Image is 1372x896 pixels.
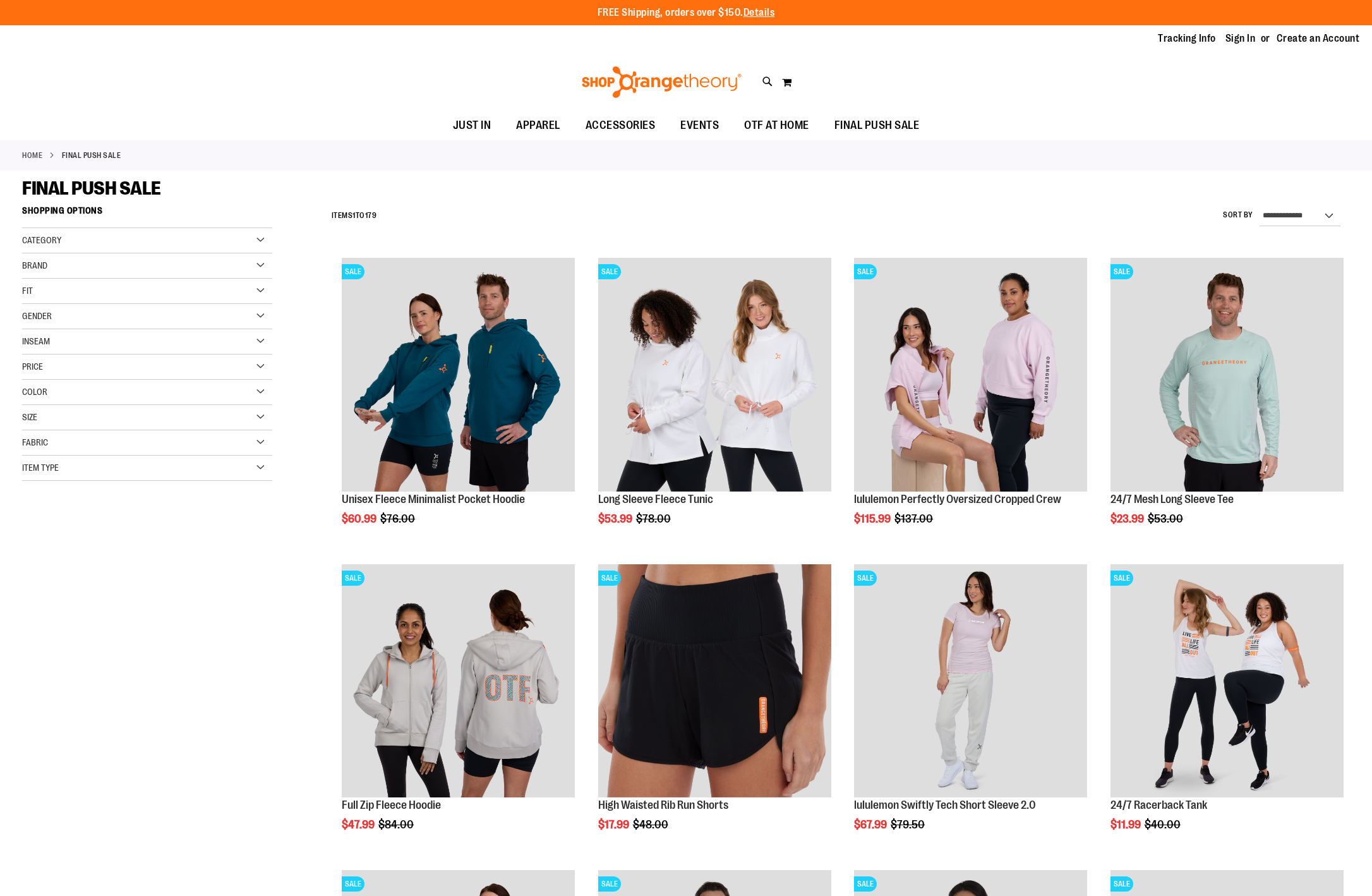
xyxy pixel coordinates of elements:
[598,564,831,799] a: High Waisted Rib Run ShortsSALE
[22,286,33,296] span: Fit
[854,876,877,892] span: SALE
[342,258,575,491] img: Unisex Fleece Minimalist Pocket Hoodie
[1110,564,1344,797] img: 24/7 Racerback Tank
[1110,571,1133,586] span: SALE
[332,206,377,226] h2: Items to
[335,558,581,863] div: product
[633,818,670,831] span: $48.00
[22,361,43,372] span: Price
[598,6,775,20] p: FREE Shipping, orders over $150.
[1145,818,1182,831] span: $40.00
[22,412,37,422] span: Size
[22,311,52,321] span: Gender
[598,564,831,797] img: High Waisted Rib Run Shorts
[668,111,731,140] a: EVENTS
[22,235,61,245] span: Category
[834,111,920,140] span: FINAL PUSH SALE
[1110,818,1143,831] span: $11.99
[1110,564,1344,799] a: 24/7 Racerback TankSALE
[854,493,1061,506] a: lululemon Perfectly Oversized Cropped Crew
[453,111,491,140] span: JUST IN
[342,571,364,586] span: SALE
[854,512,893,525] span: $115.99
[598,571,621,586] span: SALE
[22,178,161,199] span: FINAL PUSH SALE
[854,571,877,586] span: SALE
[342,264,364,279] span: SALE
[378,818,416,831] span: $84.00
[848,558,1093,863] div: product
[1110,258,1344,491] img: Main Image of 1457095
[848,251,1093,557] div: product
[1148,512,1185,525] span: $53.00
[1104,558,1350,863] div: product
[731,111,822,140] a: OTF AT HOME
[592,251,838,557] div: product
[854,564,1087,799] a: lululemon Swiftly Tech Short Sleeve 2.0SALE
[335,251,581,557] div: product
[1104,251,1350,557] div: product
[854,564,1087,797] img: lululemon Swiftly Tech Short Sleeve 2.0
[680,111,719,140] span: EVENTS
[822,111,932,140] a: FINAL PUSH SALE
[440,111,504,140] a: JUST IN
[22,200,272,228] strong: Shopping Options
[586,111,656,140] span: ACCESSORIES
[573,111,668,140] a: ACCESSORIES
[744,111,809,140] span: OTF AT HOME
[380,512,417,525] span: $76.00
[503,111,573,140] a: APPAREL
[342,258,575,493] a: Unisex Fleece Minimalist Pocket HoodieSALE
[1110,512,1146,525] span: $23.99
[1277,32,1360,45] a: Create an Account
[365,211,377,220] span: 179
[22,463,59,473] span: Item Type
[854,258,1087,493] a: lululemon Perfectly Oversized Cropped CrewSALE
[1110,264,1133,279] span: SALE
[22,150,42,161] a: Home
[342,564,575,799] a: Main Image of 1457091SALE
[598,493,713,506] a: Long Sleeve Fleece Tunic
[342,818,376,831] span: $47.99
[1110,799,1207,811] a: 24/7 Racerback Tank
[854,264,877,279] span: SALE
[891,818,927,831] span: $79.50
[342,876,364,892] span: SALE
[62,150,121,161] strong: FINAL PUSH SALE
[352,211,356,220] span: 1
[743,7,775,18] a: Details
[1110,493,1234,506] a: 24/7 Mesh Long Sleeve Tee
[854,258,1087,491] img: lululemon Perfectly Oversized Cropped Crew
[342,564,575,797] img: Main Image of 1457091
[636,512,673,525] span: $78.00
[342,799,441,811] a: Full Zip Fleece Hoodie
[598,876,621,892] span: SALE
[1110,258,1344,493] a: Main Image of 1457095SALE
[598,258,831,493] a: Product image for Fleece Long SleeveSALE
[342,493,525,506] a: Unisex Fleece Minimalist Pocket Hoodie
[22,260,47,270] span: Brand
[342,512,378,525] span: $60.99
[1110,876,1133,892] span: SALE
[1225,32,1256,45] a: Sign In
[580,66,743,98] img: Shop Orangetheory
[592,558,838,863] div: product
[598,818,631,831] span: $17.99
[854,799,1036,811] a: lululemon Swiftly Tech Short Sleeve 2.0
[22,336,50,346] span: Inseam
[22,387,47,397] span: Color
[598,799,728,811] a: High Waisted Rib Run Shorts
[598,264,621,279] span: SALE
[598,258,831,491] img: Product image for Fleece Long Sleeve
[894,512,935,525] span: $137.00
[22,437,48,447] span: Fabric
[598,512,634,525] span: $53.99
[1158,32,1216,45] a: Tracking Info
[516,111,560,140] span: APPAREL
[1223,210,1253,221] label: Sort By
[854,818,889,831] span: $67.99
